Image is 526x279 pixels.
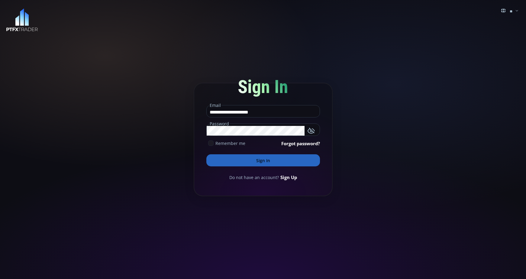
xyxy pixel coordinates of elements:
[6,8,38,32] img: LOGO
[281,140,320,147] a: Forgot password?
[206,154,320,166] button: Sign In
[280,174,297,181] a: Sign Up
[206,174,320,181] div: Do not have an account?
[215,140,245,146] span: Remember me
[238,76,288,98] span: Sign In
